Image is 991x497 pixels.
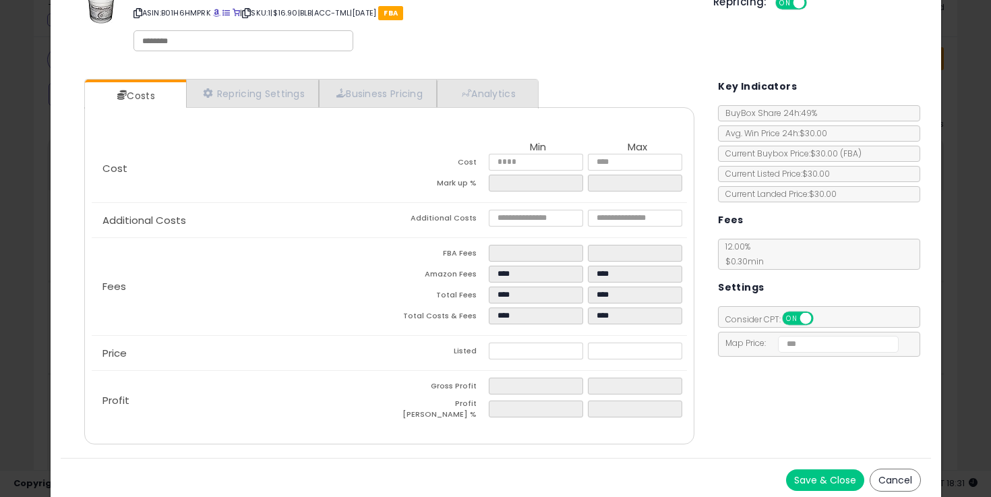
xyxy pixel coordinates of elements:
[92,281,390,292] p: Fees
[489,142,588,154] th: Min
[840,148,862,159] span: ( FBA )
[233,7,240,18] a: Your listing only
[719,127,827,139] span: Avg. Win Price 24h: $30.00
[719,168,830,179] span: Current Listed Price: $30.00
[389,378,488,399] td: Gross Profit
[389,308,488,328] td: Total Costs & Fees
[718,212,744,229] h5: Fees
[812,313,833,324] span: OFF
[437,80,537,107] a: Analytics
[719,148,862,159] span: Current Buybox Price:
[719,241,764,267] span: 12.00 %
[213,7,220,18] a: BuyBox page
[389,210,488,231] td: Additional Costs
[870,469,921,492] button: Cancel
[389,399,488,423] td: Profit [PERSON_NAME] %
[810,148,862,159] span: $30.00
[389,266,488,287] td: Amazon Fees
[92,215,390,226] p: Additional Costs
[783,313,800,324] span: ON
[718,279,764,296] h5: Settings
[719,314,831,325] span: Consider CPT:
[718,78,797,95] h5: Key Indicators
[92,348,390,359] p: Price
[378,6,403,20] span: FBA
[786,469,864,491] button: Save & Close
[186,80,320,107] a: Repricing Settings
[719,337,899,349] span: Map Price:
[389,343,488,363] td: Listed
[389,287,488,308] td: Total Fees
[92,163,390,174] p: Cost
[719,107,817,119] span: BuyBox Share 24h: 49%
[389,154,488,175] td: Cost
[719,188,837,200] span: Current Landed Price: $30.00
[222,7,230,18] a: All offer listings
[389,245,488,266] td: FBA Fees
[92,395,390,406] p: Profit
[85,82,185,109] a: Costs
[319,80,437,107] a: Business Pricing
[389,175,488,196] td: Mark up %
[133,2,693,24] p: ASIN: B01H6HMPRK | SKU: 1|$16.90|BLB|ACC-TML|[DATE]
[719,256,764,267] span: $0.30 min
[588,142,687,154] th: Max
